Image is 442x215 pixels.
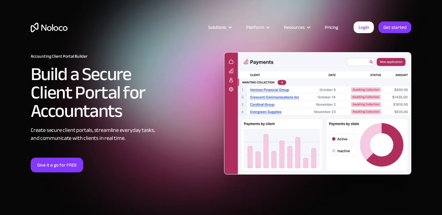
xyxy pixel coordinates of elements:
[208,23,226,31] div: Solutions
[238,23,276,31] div: Platform
[31,23,68,32] a: home
[317,23,346,31] a: Pricing
[31,126,218,142] div: Create secure client portals, streamline everyday tasks, and communicate with clients in real time.
[200,23,238,31] div: Solutions
[354,21,374,33] a: Login
[378,21,411,33] a: Get started
[276,23,317,31] div: Resources
[246,23,264,31] div: Platform
[284,23,305,31] div: Resources
[31,65,218,120] h2: Build a Secure Client Portal for Accountants
[31,158,83,172] a: Give it a go for FREE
